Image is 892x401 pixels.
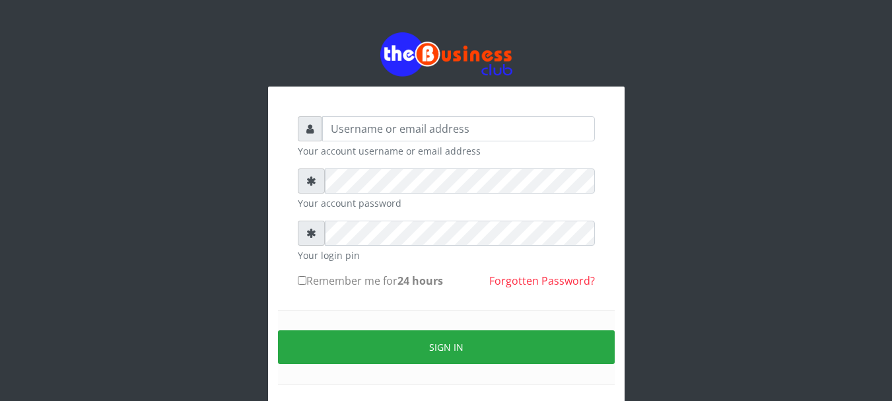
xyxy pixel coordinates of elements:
[397,273,443,288] b: 24 hours
[298,248,595,262] small: Your login pin
[298,276,306,285] input: Remember me for24 hours
[298,273,443,289] label: Remember me for
[298,196,595,210] small: Your account password
[298,144,595,158] small: Your account username or email address
[278,330,615,364] button: Sign in
[322,116,595,141] input: Username or email address
[489,273,595,288] a: Forgotten Password?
